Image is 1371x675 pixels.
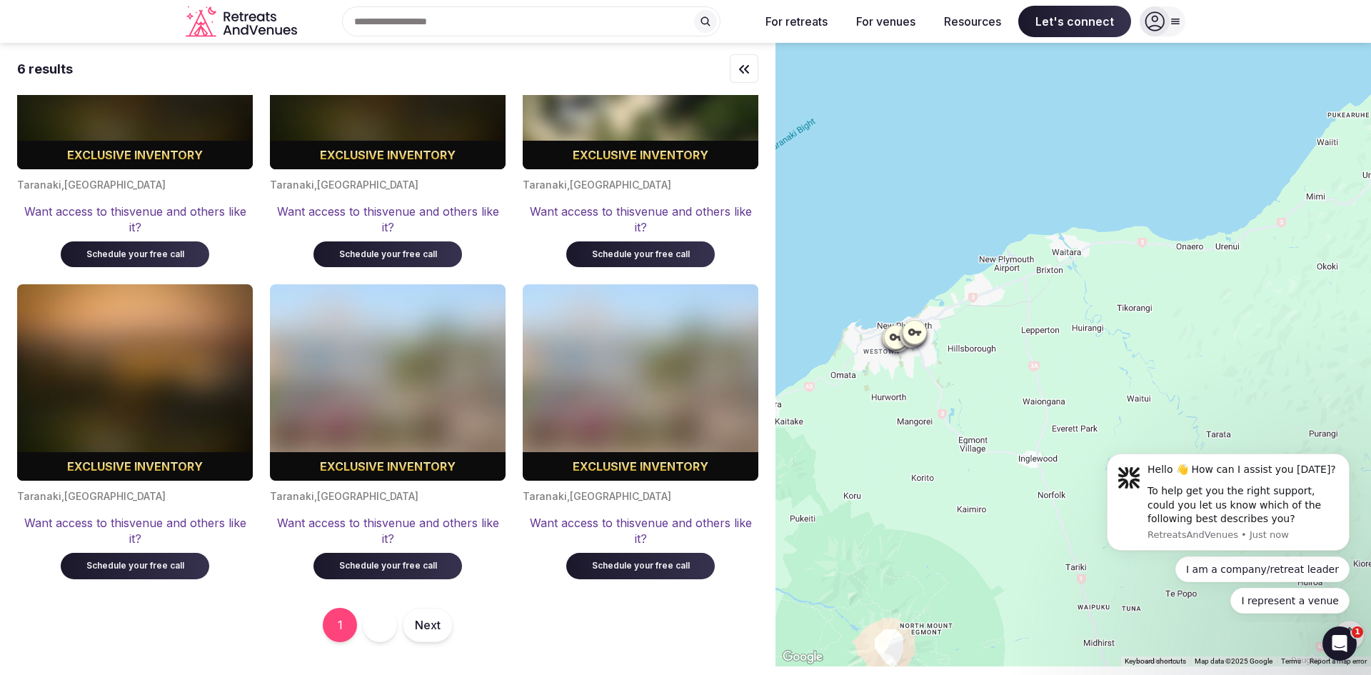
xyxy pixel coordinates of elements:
a: Schedule your free call [61,557,209,571]
span: Taranaki [523,490,567,502]
div: Exclusive inventory [523,146,758,164]
div: 6 results [17,60,73,78]
span: [GEOGRAPHIC_DATA] [570,179,671,191]
span: Taranaki [17,490,61,502]
span: Taranaki [523,179,567,191]
div: Schedule your free call [331,560,445,572]
img: Google [779,648,826,666]
button: Keyboard shortcuts [1125,656,1186,666]
div: Exclusive inventory [270,458,506,475]
div: Want access to this venue and others like it? [270,204,506,236]
span: , [314,179,317,191]
div: Want access to this venue and others like it? [17,515,253,547]
span: [GEOGRAPHIC_DATA] [570,490,671,502]
span: , [567,179,570,191]
span: Taranaki [270,179,314,191]
div: Schedule your free call [78,560,192,572]
span: , [61,179,64,191]
span: Taranaki [17,179,61,191]
span: [GEOGRAPHIC_DATA] [64,490,166,502]
span: 1 [1352,626,1363,638]
div: Exclusive inventory [17,146,253,164]
span: Map data ©2025 Google [1195,657,1272,665]
a: Schedule your free call [566,557,715,571]
span: [GEOGRAPHIC_DATA] [64,179,166,191]
span: Let's connect [1018,6,1131,37]
span: , [567,490,570,502]
div: Want access to this venue and others like it? [17,204,253,236]
button: For retreats [754,6,839,37]
span: , [61,490,64,502]
div: Schedule your free call [583,249,698,261]
div: Exclusive inventory [17,458,253,475]
a: Open this area in Google Maps (opens a new window) [779,648,826,666]
img: Blurred cover image for a premium venue [17,284,253,481]
div: Schedule your free call [583,560,698,572]
div: Want access to this venue and others like it? [523,204,758,236]
button: Next [403,608,453,642]
div: Schedule your free call [331,249,445,261]
div: Exclusive inventory [523,458,758,475]
iframe: Intercom live chat [1322,626,1357,661]
div: Schedule your free call [78,249,192,261]
span: [GEOGRAPHIC_DATA] [317,490,418,502]
a: Schedule your free call [61,246,209,260]
a: Schedule your free call [313,246,462,260]
a: Schedule your free call [566,246,715,260]
div: Want access to this venue and others like it? [270,515,506,547]
svg: Retreats and Venues company logo [186,6,300,38]
a: Terms (opens in new tab) [1281,657,1301,665]
a: Report a map error [1310,657,1367,665]
img: Blurred cover image for a premium venue [523,284,758,481]
span: , [314,490,317,502]
img: Blurred cover image for a premium venue [270,284,506,481]
button: Resources [933,6,1013,37]
a: Schedule your free call [313,557,462,571]
iframe: Intercom notifications message [1085,441,1371,622]
div: Want access to this venue and others like it? [523,515,758,547]
span: [GEOGRAPHIC_DATA] [317,179,418,191]
a: Visit the homepage [186,6,300,38]
div: Exclusive inventory [270,146,506,164]
span: Taranaki [270,490,314,502]
button: For venues [845,6,927,37]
